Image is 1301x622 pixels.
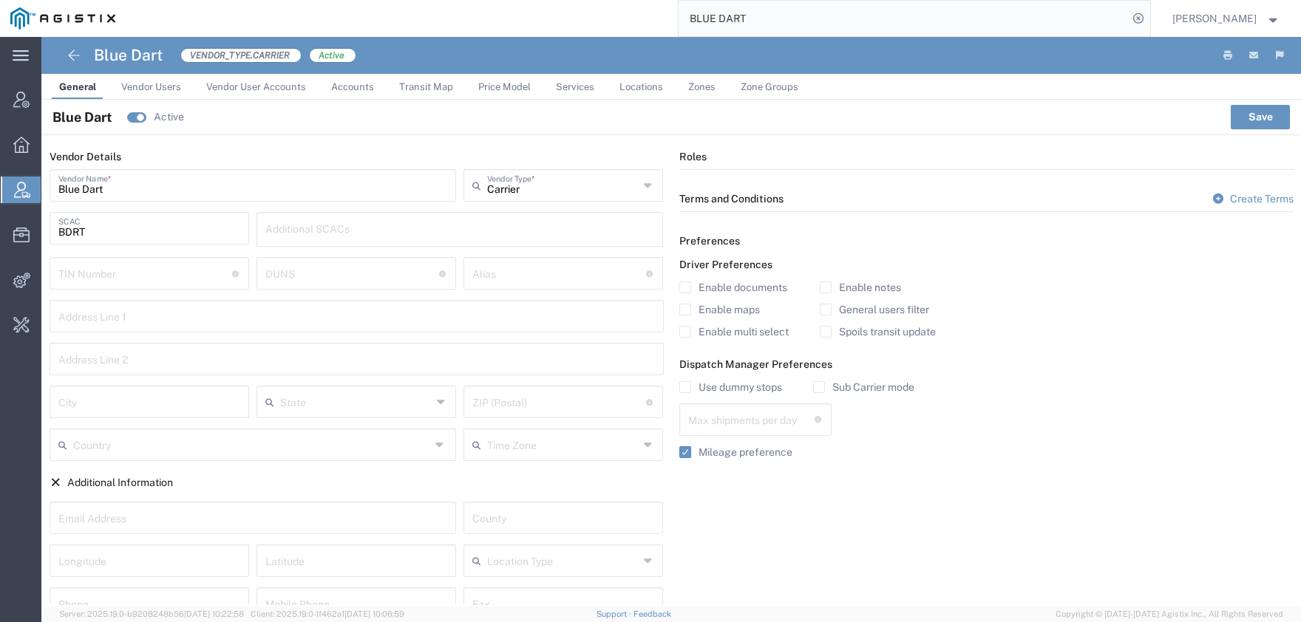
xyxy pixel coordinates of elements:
[679,192,1294,206] h5: Terms and Conditions
[820,304,929,315] label: General users filter
[679,358,1294,371] h5: Dispatch Manager Preferences
[679,304,760,315] label: Enable maps
[679,259,1294,271] h5: Driver Preferences
[1230,193,1294,205] span: Create Terms
[820,281,901,293] label: Enable notes
[309,48,356,63] span: Active
[1172,10,1281,27] button: [PERSON_NAME]
[679,326,789,338] label: Enable multi select
[1231,105,1290,129] button: Save
[679,150,1294,164] h5: Roles
[154,109,184,125] label: Active
[556,81,594,92] span: Services
[10,7,115,30] img: logo
[679,381,782,393] label: Use dummy stops
[679,234,1294,248] h5: Preferences
[331,81,374,92] span: Accounts
[478,81,531,92] span: Price Model
[121,81,181,92] span: Vendor Users
[59,81,96,92] span: General
[52,107,112,127] span: Blue Dart
[180,48,302,63] span: VENDOR_TYPE.CARRIER
[251,609,404,618] span: Client: 2025.19.0-1f462a1
[1056,608,1283,621] span: Copyright © [DATE]-[DATE] Agistix Inc., All Rights Reserved
[344,609,404,618] span: [DATE] 10:06:59
[679,1,1128,36] input: Search for shipment number, reference number
[1172,10,1257,27] span: Carrie Virgilio
[820,326,936,338] label: Spoils transit update
[59,609,244,618] span: Server: 2025.19.0-b9208248b56
[399,81,453,92] span: Transit Map
[206,81,306,92] span: Vendor User Accounts
[741,81,798,92] span: Zone Groups
[50,150,664,164] h5: Vendor Details
[619,81,663,92] span: Locations
[597,609,633,618] a: Support
[50,476,174,488] a: Hide Additional Information
[633,609,671,618] a: Feedback
[688,81,716,92] span: Zones
[94,37,163,74] h4: Blue Dart
[813,381,914,393] label: Sub Carrier mode
[679,281,787,293] label: Enable documents
[679,446,792,458] label: Mileage preference
[184,609,244,618] span: [DATE] 10:22:58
